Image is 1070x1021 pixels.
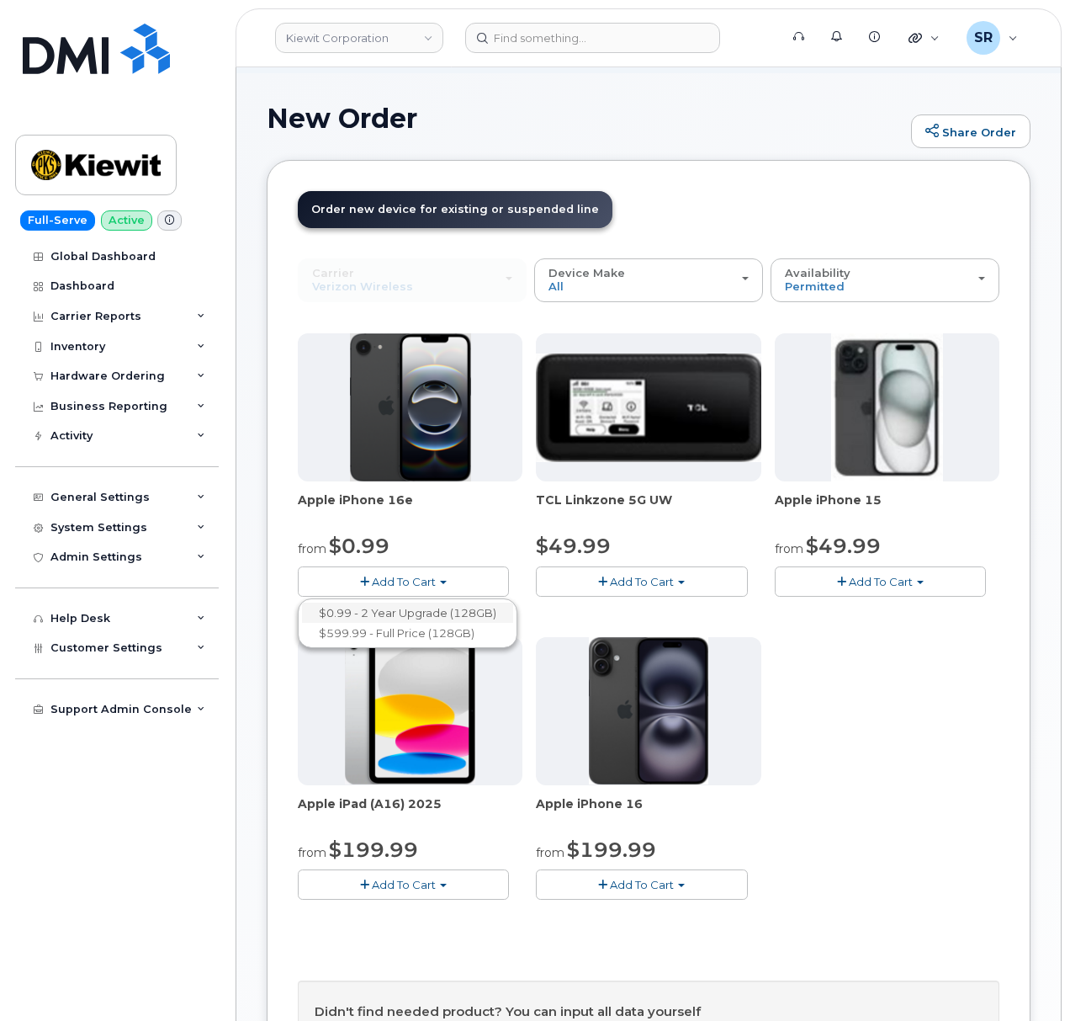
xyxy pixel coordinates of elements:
[567,838,656,862] span: $199.99
[536,534,611,558] span: $49.99
[911,114,1030,148] a: Share Order
[372,575,436,588] span: Add To Cart
[785,266,850,279] span: Availability
[298,566,509,596] button: Add To Cart
[775,566,986,596] button: Add To Cart
[298,492,522,525] div: Apple iPhone 16e
[548,279,564,293] span: All
[955,21,1030,55] div: Sebastian Reissig
[589,637,707,785] img: iphone_16_plus.png
[536,566,747,596] button: Add To Cart
[897,21,951,55] div: Quicklinks
[536,795,760,829] div: Apple iPhone 16
[465,23,720,53] input: Find something...
[329,534,389,558] span: $0.99
[311,203,599,215] span: Order new device for existing or suspended line
[298,845,326,860] small: from
[610,878,674,891] span: Add To Cart
[775,541,803,556] small: from
[536,492,760,525] div: TCL Linkzone 5G UW
[610,575,674,588] span: Add To Cart
[372,878,436,891] span: Add To Cart
[849,575,913,588] span: Add To Cart
[298,541,326,556] small: from
[302,623,513,644] a: $599.99 - Full Price (128GB)
[315,1005,983,1019] h4: Didn't find needed product? You can input all data yourself
[831,333,943,481] img: iphone15.jpg
[298,795,522,829] div: Apple iPad (A16) 2025
[534,258,763,302] button: Device Make All
[785,279,845,293] span: Permitted
[548,266,625,279] span: Device Make
[974,28,993,48] span: SR
[806,534,881,558] span: $49.99
[536,354,760,463] img: linkzone5g.png
[302,603,513,624] a: $0.99 - 2 Year Upgrade (128GB)
[329,838,418,862] span: $199.99
[267,104,903,133] h1: New Order
[536,869,747,899] button: Add To Cart
[997,948,1057,1008] iframe: Messenger Launcher
[298,869,509,899] button: Add To Cart
[275,23,443,53] a: Kiewit Corporation
[345,637,475,785] img: ipad_11.png
[536,845,564,860] small: from
[350,333,471,481] img: iphone16e.png
[775,492,999,525] div: Apple iPhone 15
[771,258,999,302] button: Availability Permitted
